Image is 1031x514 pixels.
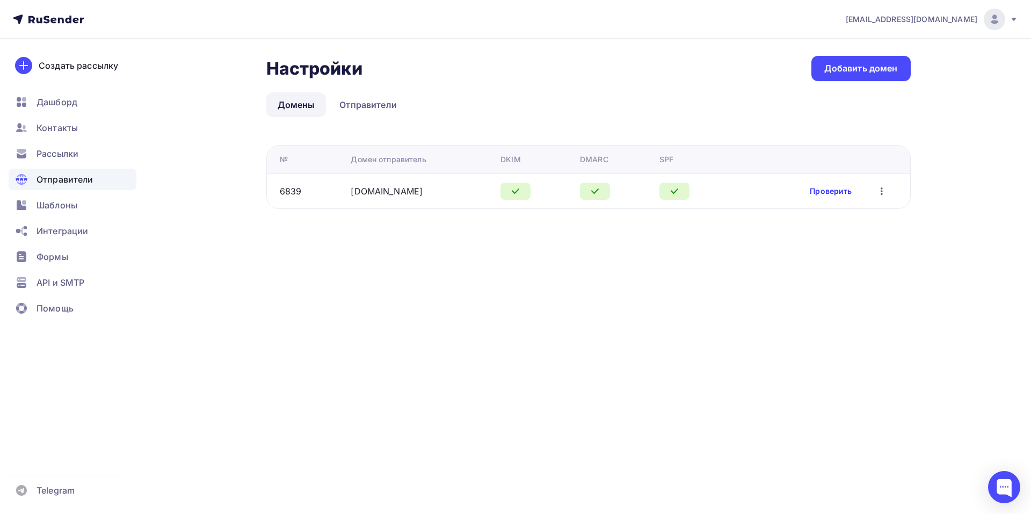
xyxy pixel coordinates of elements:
span: API и SMTP [37,276,84,289]
span: [EMAIL_ADDRESS][DOMAIN_NAME] [846,14,977,25]
a: Рассылки [9,143,136,164]
a: Проверить [810,186,852,197]
a: Формы [9,246,136,267]
a: Контакты [9,117,136,139]
span: Рассылки [37,147,78,160]
span: Telegram [37,484,75,497]
div: Добавить домен [824,62,898,75]
span: Формы [37,250,68,263]
span: Шаблоны [37,199,77,212]
h2: Настройки [266,58,362,79]
div: Домен отправитель [351,154,426,165]
span: Помощь [37,302,74,315]
a: [DOMAIN_NAME] [351,186,423,197]
a: Отправители [328,92,408,117]
span: Отправители [37,173,93,186]
div: SPF [659,154,673,165]
div: № [280,154,288,165]
a: Дашборд [9,91,136,113]
span: Дашборд [37,96,77,108]
a: Домены [266,92,326,117]
div: DMARC [580,154,608,165]
span: Интеграции [37,225,88,237]
span: Контакты [37,121,78,134]
a: [EMAIL_ADDRESS][DOMAIN_NAME] [846,9,1018,30]
div: DKIM [500,154,521,165]
div: Создать рассылку [39,59,118,72]
a: Шаблоны [9,194,136,216]
a: Отправители [9,169,136,190]
div: 6839 [280,185,302,198]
